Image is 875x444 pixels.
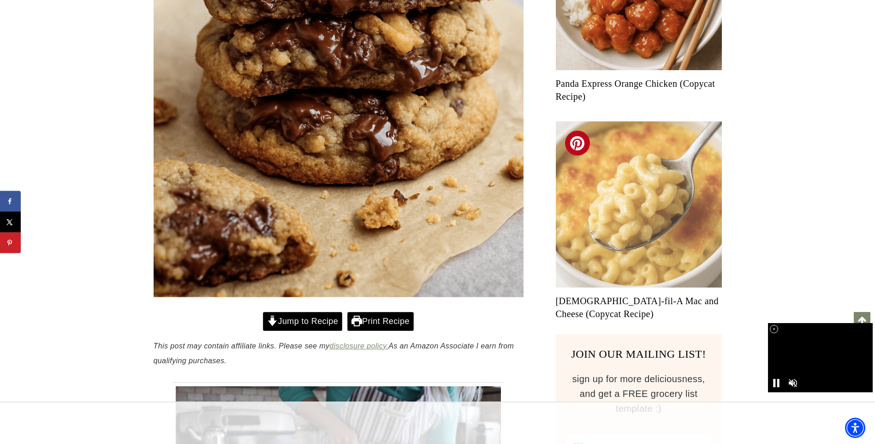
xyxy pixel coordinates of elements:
[556,121,722,288] a: Read More Chick-fil-A Mac and Cheese (Copycat Recipe)
[768,323,873,392] iframe: Advertisement
[263,312,342,331] a: Jump to Recipe
[854,312,870,329] a: Scroll to top
[556,294,722,320] a: [DEMOGRAPHIC_DATA]-fil-A Mac and Cheese (Copycat Recipe)
[154,342,514,365] em: This post may contain affiliate links. Please see my As an Amazon Associate I earn from qualifyin...
[567,346,711,362] h3: JOIN OUR MAILING LIST!
[347,312,414,331] a: Print Recipe
[845,418,865,438] div: Accessibility Menu
[329,342,388,350] a: disclosure policy.
[567,372,711,416] p: sign up for more deliciousness, and get a FREE grocery list template :)
[556,77,722,103] a: Panda Express Orange Chicken (Copycat Recipe)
